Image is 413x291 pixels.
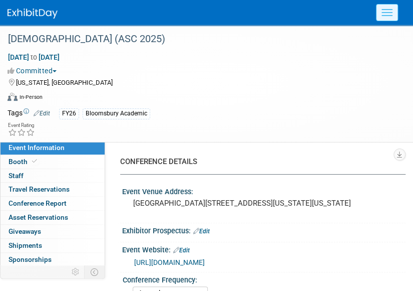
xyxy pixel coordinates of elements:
[9,172,24,180] span: Staff
[67,265,85,278] td: Personalize Event Tab Strip
[134,258,205,266] a: [URL][DOMAIN_NAME]
[1,211,105,224] a: Asset Reservations
[9,185,70,193] span: Travel Reservations
[8,66,61,76] button: Committed
[122,184,405,197] div: Event Venue Address:
[29,53,39,61] span: to
[19,93,43,101] div: In-Person
[8,108,50,119] td: Tags
[16,79,113,86] span: [US_STATE], [GEOGRAPHIC_DATA]
[120,157,398,167] div: CONFERENCE DETAILS
[8,93,18,101] img: Format-Inperson.png
[1,239,105,252] a: Shipments
[1,197,105,210] a: Conference Report
[1,253,105,266] a: Sponsorships
[193,228,210,235] a: Edit
[1,169,105,183] a: Staff
[59,108,79,119] div: FY26
[5,30,393,48] div: [DEMOGRAPHIC_DATA] (ASC 2025)
[376,4,398,21] button: Menu
[8,123,35,128] div: Event Rating
[1,225,105,238] a: Giveaways
[9,227,41,235] span: Giveaways
[8,9,58,19] img: ExhibitDay
[1,155,105,169] a: Booth
[1,141,105,155] a: Event Information
[9,255,52,263] span: Sponsorships
[9,143,65,152] span: Event Information
[34,110,50,117] a: Edit
[9,158,39,166] span: Booth
[9,241,42,249] span: Shipments
[123,272,401,285] div: Conference Frequency:
[8,91,400,106] div: Event Format
[122,242,405,255] div: Event Website:
[122,223,405,236] div: Exhibitor Prospectus:
[32,159,37,164] i: Booth reservation complete
[9,199,67,207] span: Conference Report
[9,213,68,221] span: Asset Reservations
[173,247,190,254] a: Edit
[85,265,105,278] td: Toggle Event Tabs
[133,199,394,208] pre: [GEOGRAPHIC_DATA][STREET_ADDRESS][US_STATE][US_STATE]
[1,183,105,196] a: Travel Reservations
[8,53,60,62] span: [DATE] [DATE]
[83,108,150,119] div: Bloomsbury Academic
